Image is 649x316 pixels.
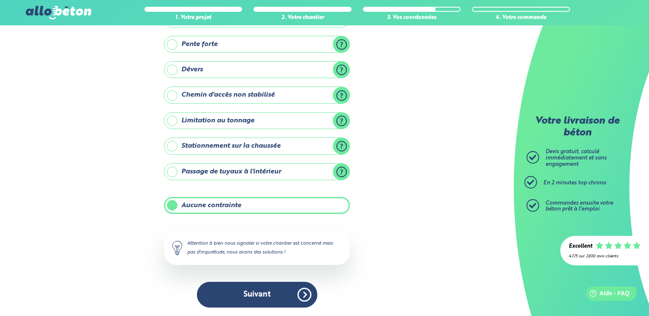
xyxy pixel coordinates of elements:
label: Aucune contrainte [164,197,350,214]
label: Dévers [164,61,350,78]
div: 4. Votre commande [472,15,570,21]
img: allobéton [26,6,91,19]
label: Passage de tuyaux à l'intérieur [164,163,350,180]
label: Chemin d'accès non stabilisé [164,86,350,103]
iframe: Help widget launcher [574,283,640,307]
div: 3. Vos coordonnées [363,15,461,21]
label: Pente forte [164,36,350,53]
label: Stationnement sur la chaussée [164,138,350,154]
button: Suivant [197,282,317,308]
div: 2. Votre chantier [254,15,352,21]
div: Attention à bien nous signaler si votre chantier est concerné mais pas d'inquiétude, nous avons d... [164,231,350,265]
label: Limitation au tonnage [164,112,350,129]
div: 1. Votre projet [145,15,243,21]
